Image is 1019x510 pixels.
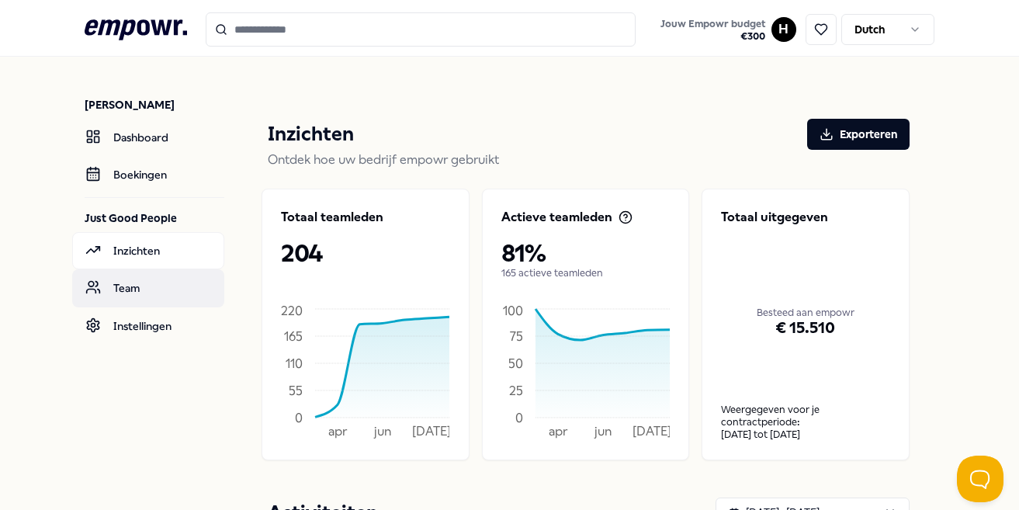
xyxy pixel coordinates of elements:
[281,304,303,318] tspan: 220
[660,18,765,30] span: Jouw Empowr budget
[657,15,768,46] button: Jouw Empowr budget€300
[281,239,449,267] p: 204
[660,30,765,43] span: € 300
[593,424,611,439] tspan: jun
[721,245,889,380] div: Besteed aan empowr
[807,119,910,150] button: Exporteren
[72,119,224,156] a: Dashboard
[515,410,523,425] tspan: 0
[503,304,523,318] tspan: 100
[501,239,670,267] p: 81%
[632,424,671,439] tspan: [DATE]
[72,232,224,269] a: Inzichten
[549,424,568,439] tspan: apr
[206,12,635,47] input: Search for products, categories or subcategories
[268,119,354,150] p: Inzichten
[373,424,391,439] tspan: jun
[508,356,523,370] tspan: 50
[268,150,909,170] p: Ontdek hoe uw bedrijf empowr gebruikt
[328,424,348,439] tspan: apr
[412,424,451,439] tspan: [DATE]
[509,383,523,397] tspan: 25
[289,383,303,397] tspan: 55
[286,356,303,370] tspan: 110
[721,428,889,441] div: [DATE] tot [DATE]
[72,307,224,345] a: Instellingen
[284,328,303,343] tspan: 165
[510,328,523,343] tspan: 75
[721,276,889,380] div: € 15.510
[72,156,224,193] a: Boekingen
[281,208,383,227] p: Totaal teamleden
[957,456,1003,502] iframe: Help Scout Beacon - Open
[501,267,670,279] p: 165 actieve teamleden
[654,13,771,46] a: Jouw Empowr budget€300
[721,404,889,428] p: Weergegeven voor je contractperiode:
[501,208,612,227] p: Actieve teamleden
[771,17,796,42] button: H
[721,208,889,227] p: Totaal uitgegeven
[85,97,224,113] p: [PERSON_NAME]
[72,269,224,307] a: Team
[295,410,303,425] tspan: 0
[85,210,224,226] p: Just Good People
